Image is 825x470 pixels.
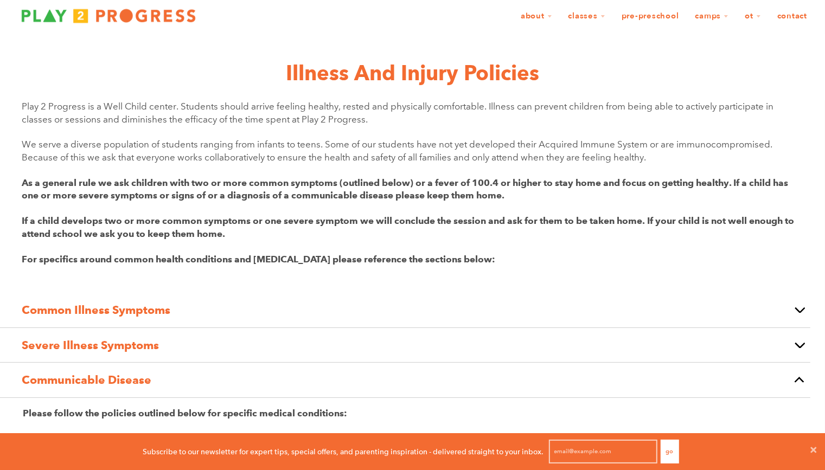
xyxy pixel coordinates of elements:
[738,6,768,27] a: OT
[561,6,612,27] a: Classes
[688,6,736,27] a: Camps
[514,6,559,27] a: About
[22,177,788,201] strong: As a general rule we ask children with two or more common symptoms (outlined below) or a fever of...
[22,338,159,352] strong: Severe Illness Symptoms
[22,303,170,317] strong: Common Illness Symptoms
[143,446,544,458] p: Subscribe to our newsletter for expert tips, special offers, and parenting inspiration - delivere...
[770,6,814,27] a: Contact
[22,373,151,387] strong: Communicable Disease
[661,440,679,463] button: Go
[22,138,803,164] p: We serve a diverse population of students ranging from infants to teens. Some of our students hav...
[23,408,347,419] strong: Please follow the policies outlined below for specific medical conditions:
[22,254,495,265] strong: For specifics around common health conditions and [MEDICAL_DATA] please reference the sections be...
[11,5,206,27] img: Play2Progress logo
[615,6,686,27] a: Pre-Preschool
[22,215,794,239] strong: If a child develops two or more common symptoms or one severe symptom we will conclude the sessio...
[22,100,803,126] p: Play 2 Progress is a Well Child center. Students should arrive feeling healthy, rested and physic...
[286,60,539,86] b: Illness and Injury Policies
[549,440,657,463] input: email@example.com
